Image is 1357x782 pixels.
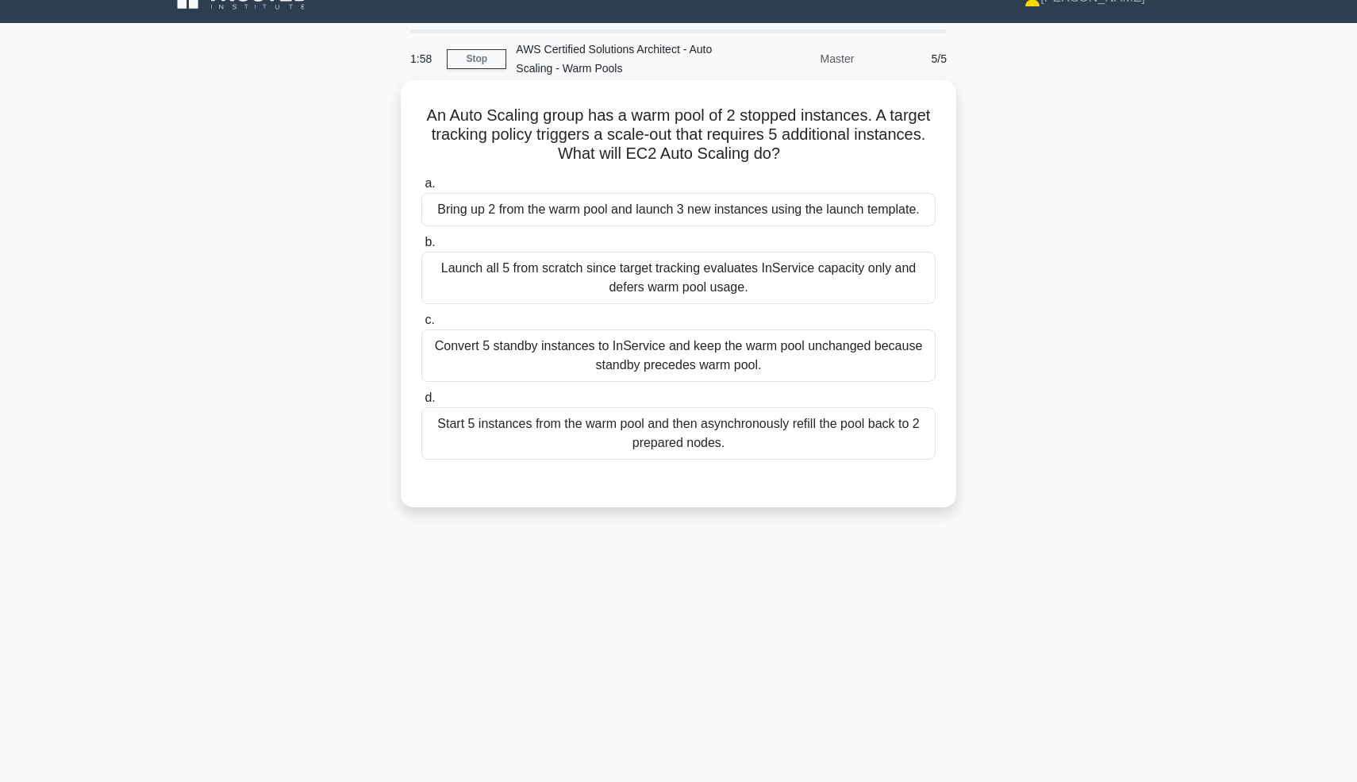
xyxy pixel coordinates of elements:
div: Start 5 instances from the warm pool and then asynchronously refill the pool back to 2 prepared n... [421,407,936,460]
div: 5/5 [863,43,956,75]
span: b. [425,235,435,248]
div: Master [725,43,863,75]
div: 1:58 [401,43,447,75]
div: Convert 5 standby instances to InService and keep the warm pool unchanged because standby precede... [421,329,936,382]
div: Bring up 2 from the warm pool and launch 3 new instances using the launch template. [421,193,936,226]
span: c. [425,313,434,326]
span: a. [425,176,435,190]
div: AWS Certified Solutions Architect - Auto Scaling - Warm Pools [506,33,725,84]
a: Stop [447,49,506,69]
span: d. [425,391,435,404]
div: Launch all 5 from scratch since target tracking evaluates InService capacity only and defers warm... [421,252,936,304]
h5: An Auto Scaling group has a warm pool of 2 stopped instances. A target tracking policy triggers a... [420,106,937,164]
